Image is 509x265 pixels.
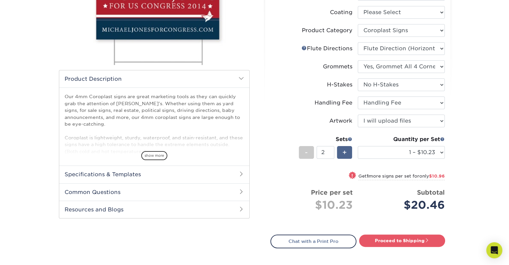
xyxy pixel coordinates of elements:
[270,235,356,248] a: Chat with a Print Pro
[299,135,352,143] div: Sets
[2,245,57,263] iframe: Google Customer Reviews
[276,197,353,213] div: $10.23
[65,93,244,264] p: Our 4mm Coroplast signs are great marketing tools as they can quickly grab the attention of [PERS...
[59,165,249,183] h2: Specifications & Templates
[367,174,369,179] strong: 1
[141,151,167,160] span: show more
[359,235,445,247] a: Proceed to Shipping
[302,45,352,53] div: Flute Directions
[329,117,352,125] div: Artwork
[363,197,445,213] div: $20.46
[323,63,352,71] div: Grommets
[59,183,249,201] h2: Common Questions
[419,174,445,179] span: only
[327,81,352,89] div: H-Stakes
[351,172,353,179] span: !
[486,242,502,258] div: Open Intercom Messenger
[358,174,445,180] small: Get more signs per set for
[342,147,347,157] span: +
[59,201,249,218] h2: Resources and Blogs
[305,147,308,157] span: -
[311,189,353,196] strong: Price per set
[302,26,352,35] div: Product Category
[315,99,352,107] div: Handling Fee
[330,8,352,16] div: Coating
[417,189,445,196] strong: Subtotal
[59,70,249,87] h2: Product Description
[429,174,445,179] span: $10.96
[358,135,445,143] div: Quantity per Set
